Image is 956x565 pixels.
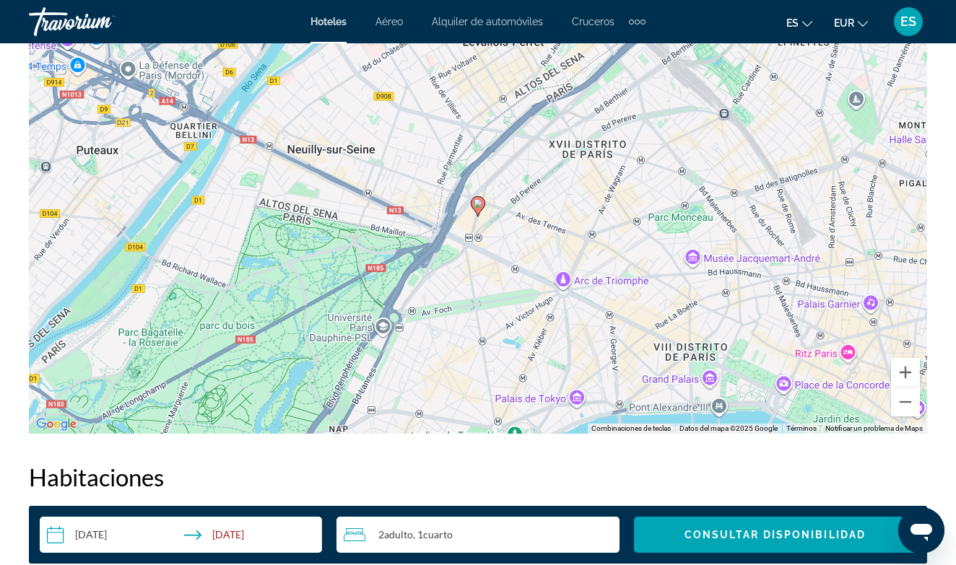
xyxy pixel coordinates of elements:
span: Consultar disponibilidad [685,529,866,540]
a: Notificar un problema de Maps [825,424,923,432]
button: Extra navigation items [629,10,646,33]
a: Términos (se abre en una nueva pestaña) [786,424,817,432]
button: Change language [786,12,812,33]
h2: Habitaciones [29,463,927,491]
button: Check-in date: Nov 28, 2025 Check-out date: Nov 30, 2025 [40,517,322,553]
span: ES [900,14,916,29]
span: Adulto [384,528,413,540]
a: Abre esta zona en Google Maps (se abre en una nueva ventana) [32,415,80,434]
a: Travorium [29,3,173,40]
button: Change currency [834,12,868,33]
button: Combinaciones de teclas [591,424,671,434]
button: Consultar disponibilidad [634,517,916,553]
span: EUR [834,17,854,29]
span: es [786,17,799,29]
span: Datos del mapa ©2025 Google [679,424,778,432]
a: Aéreo [375,16,403,27]
button: User Menu [890,6,927,37]
span: , 1 [413,529,453,540]
img: Google [32,415,80,434]
span: Cuarto [423,528,453,540]
a: Cruceros [572,16,614,27]
span: 2 [378,529,413,540]
iframe: Botón para iniciar la ventana de mensajería [898,507,944,553]
a: Alquiler de automóviles [432,16,543,27]
button: Travelers: 2 adults, 0 children [336,517,619,553]
div: Search widget [40,517,916,553]
a: Hoteles [310,16,347,27]
button: Reducir [891,387,920,416]
button: Ampliar [891,358,920,387]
